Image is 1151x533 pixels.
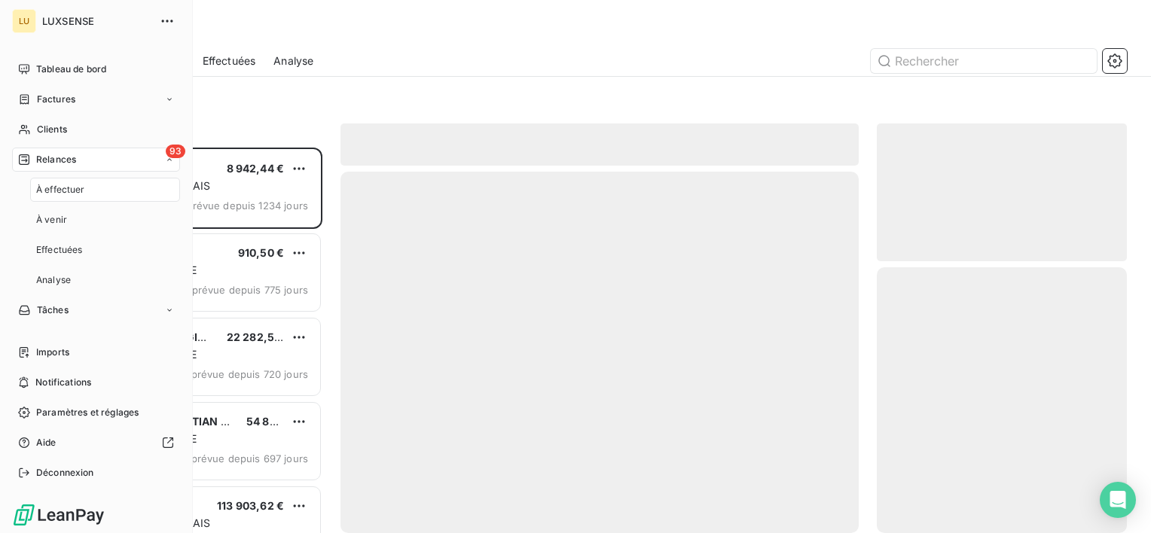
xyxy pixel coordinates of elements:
[238,246,284,259] span: 910,50 €
[192,284,308,296] span: prévue depuis 775 jours
[246,415,311,428] span: 54 866,48 €
[36,243,83,257] span: Effectuées
[203,53,256,69] span: Effectuées
[36,183,85,196] span: À effectuer
[273,53,313,69] span: Analyse
[72,148,322,533] div: grid
[42,15,151,27] span: LUXSENSE
[12,431,180,455] a: Aide
[1100,482,1136,518] div: Open Intercom Messenger
[36,346,69,359] span: Imports
[36,213,67,227] span: À venir
[12,9,36,33] div: LU
[106,415,325,428] span: PARFUMS CHRISTIAN DIOR EMIRATES LLC
[12,503,105,527] img: Logo LeanPay
[36,466,94,480] span: Déconnexion
[37,123,67,136] span: Clients
[191,368,308,380] span: prévue depuis 720 jours
[186,199,308,212] span: prévue depuis 1234 jours
[36,273,71,287] span: Analyse
[36,153,76,166] span: Relances
[36,436,56,449] span: Aide
[227,162,285,175] span: 8 942,44 €
[166,145,185,158] span: 93
[37,303,69,317] span: Tâches
[36,406,139,419] span: Paramètres et réglages
[217,499,284,512] span: 113 903,62 €
[35,376,91,389] span: Notifications
[191,452,308,464] span: prévue depuis 697 jours
[227,330,292,343] span: 22 282,50 €
[37,93,75,106] span: Factures
[871,49,1097,73] input: Rechercher
[36,62,106,76] span: Tableau de bord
